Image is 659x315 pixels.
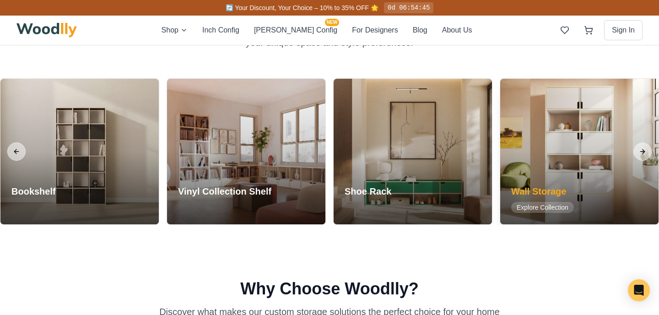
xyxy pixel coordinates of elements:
[162,24,188,36] button: Shop
[254,24,337,36] button: [PERSON_NAME] ConfigNEW
[16,280,643,298] h2: Why Choose Woodlly?
[628,279,650,301] div: Open Intercom Messenger
[178,185,271,198] h3: Vinyl Collection Shelf
[413,24,427,36] button: Blog
[442,24,472,36] button: About Us
[325,19,339,26] span: NEW
[384,2,433,13] div: 0d 06:54:45
[226,4,378,11] span: 🔄 Your Discount, Your Choice – 10% to 35% OFF 🌟
[604,20,643,40] button: Sign In
[511,202,574,213] span: Explore Collection
[16,23,77,38] img: Woodlly
[345,185,407,198] h3: Shoe Rack
[11,185,74,198] h3: Bookshelf
[352,24,398,36] button: For Designers
[202,24,239,36] button: Inch Config
[511,185,574,198] h3: Wall Storage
